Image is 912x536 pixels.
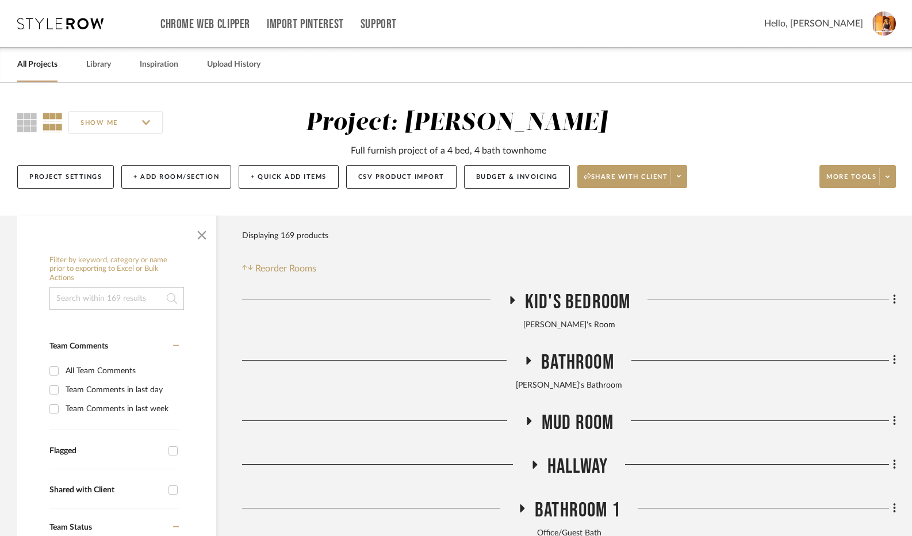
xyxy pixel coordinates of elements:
button: Project Settings [17,165,114,189]
button: Reorder Rooms [242,262,316,275]
img: avatar [872,12,896,36]
div: [PERSON_NAME]'s Room [242,319,896,332]
div: Team Comments in last week [66,400,176,418]
span: More tools [826,173,876,190]
a: Chrome Web Clipper [160,20,250,29]
span: Team Status [49,523,92,531]
button: + Add Room/Section [121,165,231,189]
button: Budget & Invoicing [464,165,570,189]
div: Displaying 169 products [242,224,328,247]
span: Mud Room [542,411,614,435]
span: Kid's Bedroom [525,290,631,315]
span: Hello, [PERSON_NAME] [764,17,863,30]
div: Team Comments in last day [66,381,176,399]
span: Hallway [547,454,608,479]
div: Project: [PERSON_NAME] [306,111,607,135]
a: Upload History [207,57,260,72]
div: [PERSON_NAME]'s Bathroom [242,380,896,392]
span: Bathroom [541,350,614,375]
div: Shared with Client [49,485,163,495]
h6: Filter by keyword, category or name prior to exporting to Excel or Bulk Actions [49,256,184,283]
button: CSV Product Import [346,165,457,189]
a: Import Pinterest [267,20,344,29]
a: Inspiration [140,57,178,72]
div: All Team Comments [66,362,176,380]
button: Share with client [577,165,688,188]
button: Close [190,221,213,244]
div: Flagged [49,446,163,456]
span: Share with client [584,173,668,190]
span: Reorder Rooms [255,262,316,275]
button: More tools [819,165,896,188]
button: + Quick Add Items [239,165,339,189]
span: Team Comments [49,342,108,350]
input: Search within 169 results [49,287,184,310]
span: Bathroom 1 [535,498,620,523]
a: All Projects [17,57,58,72]
a: Library [86,57,111,72]
a: Support [361,20,397,29]
div: Full furnish project of a 4 bed, 4 bath townhome [351,144,546,158]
